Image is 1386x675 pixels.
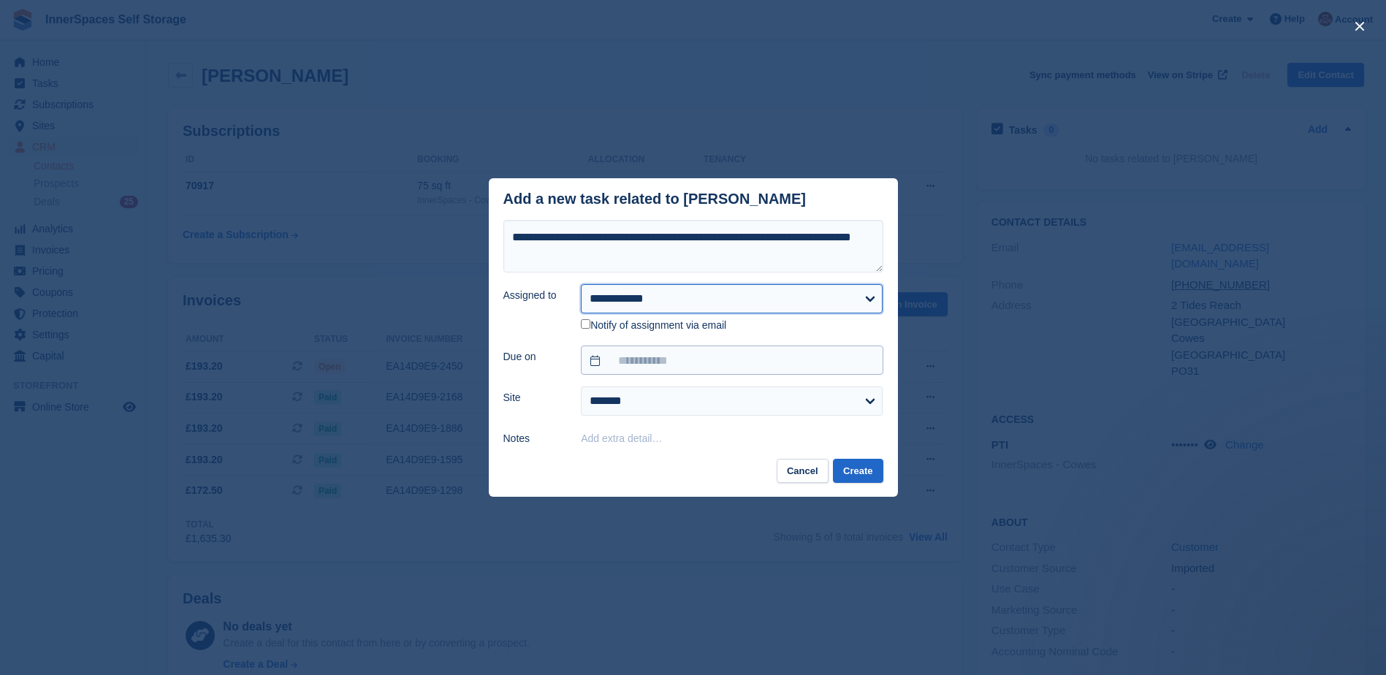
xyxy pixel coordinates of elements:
[503,390,564,405] label: Site
[833,459,883,483] button: Create
[503,431,564,446] label: Notes
[503,349,564,365] label: Due on
[581,319,726,332] label: Notify of assignment via email
[503,191,807,207] div: Add a new task related to [PERSON_NAME]
[1348,15,1371,38] button: close
[503,288,564,303] label: Assigned to
[581,319,590,329] input: Notify of assignment via email
[581,432,662,444] button: Add extra detail…
[777,459,829,483] button: Cancel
